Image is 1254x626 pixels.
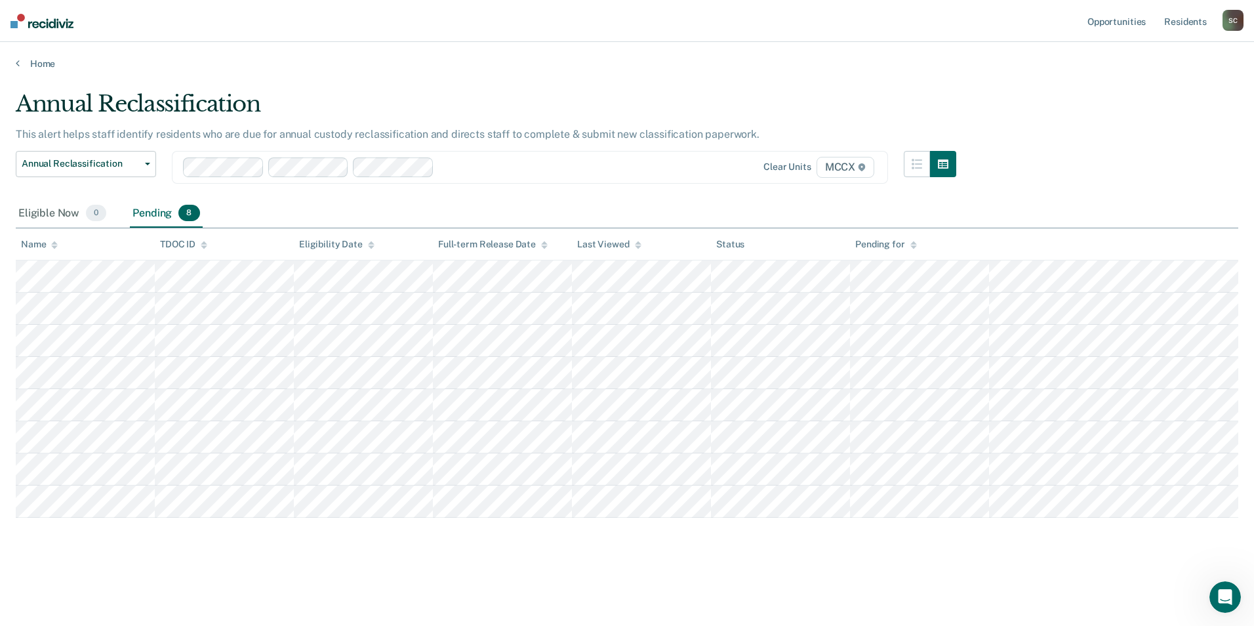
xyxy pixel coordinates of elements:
[817,157,874,178] span: MCCX
[10,14,73,28] img: Recidiviz
[855,239,916,250] div: Pending for
[160,239,207,250] div: TDOC ID
[21,239,58,250] div: Name
[16,91,956,128] div: Annual Reclassification
[22,158,140,169] span: Annual Reclassification
[1223,10,1244,31] div: S C
[763,161,811,173] div: Clear units
[86,205,106,222] span: 0
[130,199,202,228] div: Pending8
[16,58,1238,70] a: Home
[1223,10,1244,31] button: SC
[16,199,109,228] div: Eligible Now0
[438,239,548,250] div: Full-term Release Date
[577,239,641,250] div: Last Viewed
[178,205,199,222] span: 8
[716,239,744,250] div: Status
[299,239,374,250] div: Eligibility Date
[1209,581,1241,613] iframe: Intercom live chat
[16,128,759,140] p: This alert helps staff identify residents who are due for annual custody reclassification and dir...
[16,151,156,177] button: Annual Reclassification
